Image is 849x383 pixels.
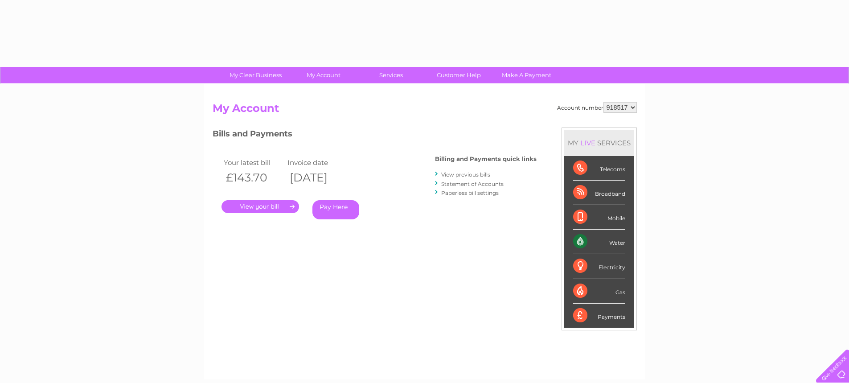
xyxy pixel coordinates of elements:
[573,230,625,254] div: Water
[213,102,637,119] h2: My Account
[312,200,359,219] a: Pay Here
[441,181,504,187] a: Statement of Accounts
[573,279,625,304] div: Gas
[221,200,299,213] a: .
[557,102,637,113] div: Account number
[490,67,563,83] a: Make A Payment
[221,156,286,169] td: Your latest bill
[287,67,360,83] a: My Account
[213,128,537,143] h3: Bills and Payments
[573,254,625,279] div: Electricity
[564,130,634,156] div: MY SERVICES
[354,67,428,83] a: Services
[573,156,625,181] div: Telecoms
[573,205,625,230] div: Mobile
[441,171,490,178] a: View previous bills
[573,304,625,328] div: Payments
[219,67,292,83] a: My Clear Business
[435,156,537,162] h4: Billing and Payments quick links
[422,67,496,83] a: Customer Help
[285,169,349,187] th: [DATE]
[573,181,625,205] div: Broadband
[285,156,349,169] td: Invoice date
[441,189,499,196] a: Paperless bill settings
[578,139,597,147] div: LIVE
[221,169,286,187] th: £143.70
